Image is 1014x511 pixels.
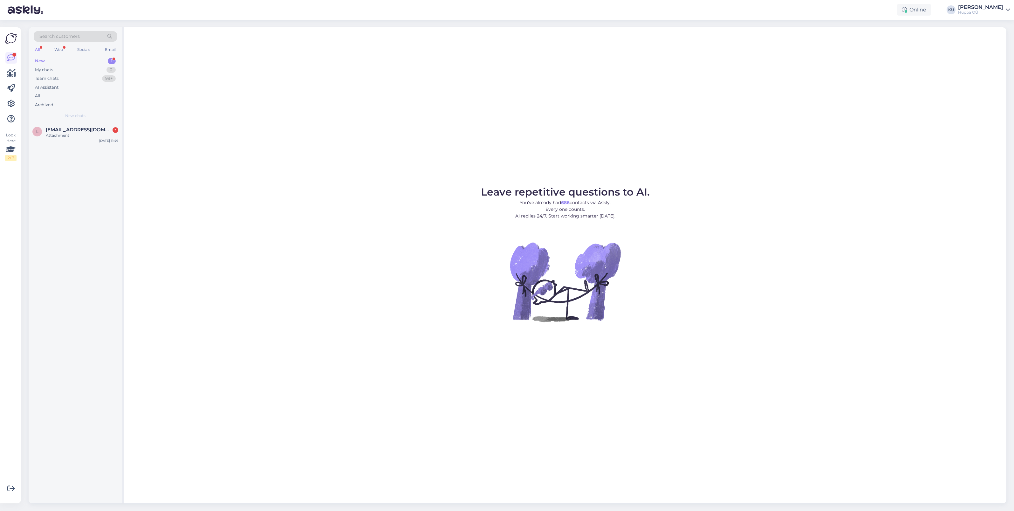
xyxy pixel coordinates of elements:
[958,10,1003,15] div: Huppa OÜ
[65,113,86,119] span: New chats
[35,67,53,73] div: My chats
[508,224,622,339] img: No Chat active
[897,4,931,16] div: Online
[36,129,38,134] span: l
[113,127,118,133] div: 3
[958,5,1003,10] div: [PERSON_NAME]
[35,58,45,64] div: New
[102,75,116,82] div: 99+
[39,33,80,40] span: Search customers
[5,155,17,161] div: 2 / 3
[53,45,64,54] div: Web
[99,138,118,143] div: [DATE] 11:49
[46,133,118,138] div: Attachment
[5,132,17,161] div: Look Here
[35,102,53,108] div: Archived
[481,186,650,198] span: Leave repetitive questions to AI.
[104,45,117,54] div: Email
[35,93,40,99] div: All
[947,5,956,14] div: KU
[958,5,1010,15] a: [PERSON_NAME]Huppa OÜ
[46,127,112,133] span: lilita.gum@gmail.com
[35,84,58,91] div: AI Assistant
[481,199,650,219] p: You’ve already had contacts via Askly. Every one counts. AI replies 24/7. Start working smarter [...
[106,67,116,73] div: 0
[35,75,58,82] div: Team chats
[34,45,41,54] div: All
[108,58,116,64] div: 1
[76,45,92,54] div: Socials
[5,32,17,45] img: Askly Logo
[561,200,570,205] b: 686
